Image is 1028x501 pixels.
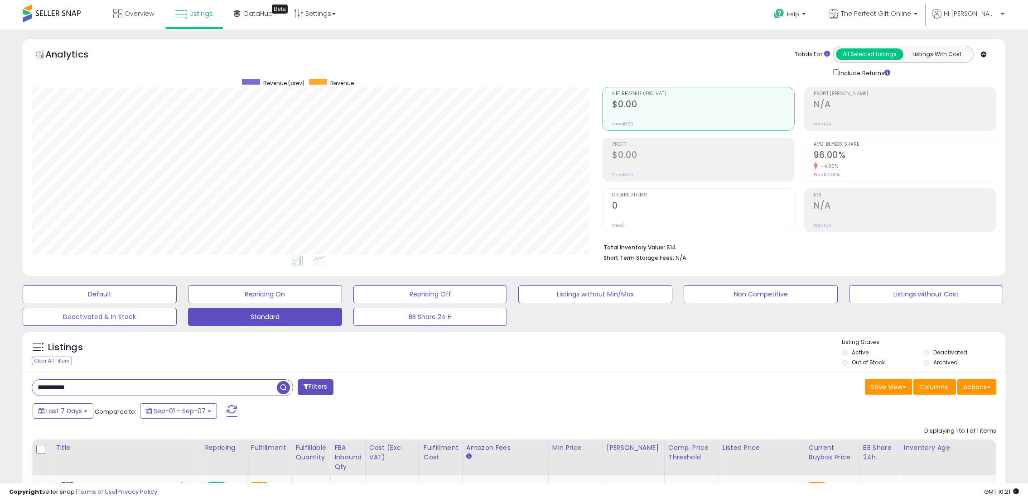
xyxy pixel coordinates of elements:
div: Current Buybox Price [809,443,855,462]
div: Include Returns [826,67,901,78]
span: Listings [189,9,213,18]
div: 12% [466,482,541,490]
div: Listed Price [723,443,801,453]
button: BB Share 24 H [353,308,507,326]
div: [PERSON_NAME] [607,443,661,453]
span: Revenue [330,79,354,87]
div: Comp. Price Threshold [668,443,715,462]
small: Prev: N/A [814,121,831,127]
span: Inv. Age [DEMOGRAPHIC_DATA]: [922,482,1005,498]
div: 38.95 [668,482,712,490]
div: Displaying 1 to 1 of 1 items [924,427,996,435]
span: Sep-01 - Sep-07 [154,406,206,415]
div: Clear All Filters [32,357,72,365]
a: 13.99 [552,482,567,491]
div: Fulfillable Quantity [295,443,327,462]
span: N/A [676,253,686,262]
button: Deactivated & In Stock [23,308,177,326]
a: Privacy Policy [117,487,157,496]
button: Listings With Cost [903,48,970,60]
span: Hi [PERSON_NAME] [944,9,998,18]
div: Title [56,443,197,453]
div: seller snap | | [9,488,157,496]
div: Fulfillment [251,443,288,453]
span: Ordered Items [612,193,794,198]
button: Standard [188,308,342,326]
button: Last 7 Days [33,403,93,419]
span: Last 7 Days [46,406,82,415]
button: Columns [913,379,956,395]
button: Listings without Cost [849,285,1003,303]
b: Short Term Storage Fees: [603,254,674,262]
span: The Perfect Gift Online [841,9,911,18]
span: Avg. Buybox Share [814,142,996,147]
div: BB Share 24h. [863,443,896,462]
div: Amazon Fees [466,443,545,453]
div: Inventory Age [904,443,1008,453]
h2: 96.00% [814,150,996,162]
div: Tooltip anchor [272,5,288,14]
div: Cost (Exc. VAT) [369,443,416,462]
div: 54% [863,482,893,490]
i: Get Help [773,8,785,19]
b: Pandasaurus Aurum Board Game) [78,482,188,493]
label: Archived [933,358,958,366]
small: Prev: 0 [612,223,625,228]
span: 2025-09-16 10:21 GMT [984,487,1019,496]
div: Min Price [552,443,599,453]
span: Overview [125,9,154,18]
h2: 0 [612,200,794,213]
small: Prev: 100.00% [814,172,840,177]
label: Active [852,348,869,356]
div: 1 [295,482,323,490]
label: Out of Stock [852,358,885,366]
button: Listings without Min/Max [518,285,672,303]
img: 51sr0KGa72L._SL40_.jpg [58,482,76,500]
div: $16.99 [723,482,798,490]
b: Listed Price: [723,482,764,490]
span: DataHub [244,9,273,18]
small: Prev: $0.00 [612,121,633,127]
span: Profit [PERSON_NAME] [814,91,996,96]
h5: Listings [48,341,83,354]
a: Help [767,1,815,29]
div: Totals For [795,50,830,59]
small: Amazon Fees. [466,453,472,461]
b: Total Inventory Value: [603,243,665,251]
a: 14.03 [369,482,384,491]
h5: Analytics [45,48,106,63]
button: Sep-01 - Sep-07 [140,403,217,419]
span: Help [787,10,799,18]
li: $14 [603,241,989,252]
h2: N/A [814,99,996,111]
button: Save View [865,379,912,395]
div: 6.78 [424,482,455,490]
label: Deactivated [933,348,967,356]
span: Net Revenue (Exc. VAT) [612,91,794,96]
strong: Copyright [9,487,42,496]
button: Repricing On [188,285,342,303]
a: 19.99 [607,482,621,491]
span: Revenue (prev) [263,79,304,87]
div: Fulfillment Cost [424,443,458,462]
div: Repricing [205,443,243,453]
h2: $0.00 [612,150,794,162]
span: Profit [612,142,794,147]
small: FBA [251,482,268,492]
button: All Selected Listings [836,48,903,60]
button: Filters [298,379,333,395]
a: Hi [PERSON_NAME] [932,9,1004,29]
small: FBA [809,482,825,492]
button: Default [23,285,177,303]
button: Actions [957,379,996,395]
span: Compared to: [95,407,136,416]
span: ROI [814,193,996,198]
small: Prev: $0.00 [612,172,633,177]
small: Prev: N/A [814,223,831,228]
p: Listing States: [842,338,1005,347]
div: 0 [334,482,358,490]
button: Non Competitive [684,285,838,303]
div: FBA inbound Qty [334,443,362,472]
button: Repricing Off [353,285,507,303]
span: 16.81 [828,482,840,490]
